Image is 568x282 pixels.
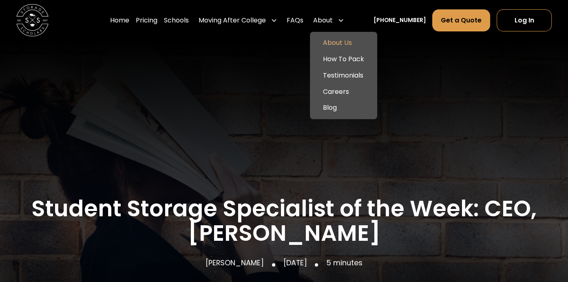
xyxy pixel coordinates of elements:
a: How To Pack [313,51,374,67]
a: Schools [164,9,189,32]
nav: About [310,32,377,120]
a: Get a Quote [432,9,490,31]
a: About Us [313,35,374,51]
div: Moving After College [199,16,266,25]
a: Pricing [136,9,157,32]
a: [PHONE_NUMBER] [374,16,426,24]
a: Testimonials [313,67,374,84]
div: About [310,9,347,32]
a: Home [110,9,129,32]
p: 5 minutes [326,258,362,269]
h1: Student Storage Specialist of the Week: CEO, [PERSON_NAME] [16,196,552,245]
div: About [313,16,333,25]
a: home [16,4,49,37]
div: Moving After College [195,9,281,32]
a: FAQs [287,9,303,32]
a: Blog [313,100,374,116]
a: Log In [497,9,552,31]
img: Storage Scholars main logo [16,4,49,37]
a: Careers [313,84,374,100]
p: [PERSON_NAME] [206,258,264,269]
p: [DATE] [283,258,307,269]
